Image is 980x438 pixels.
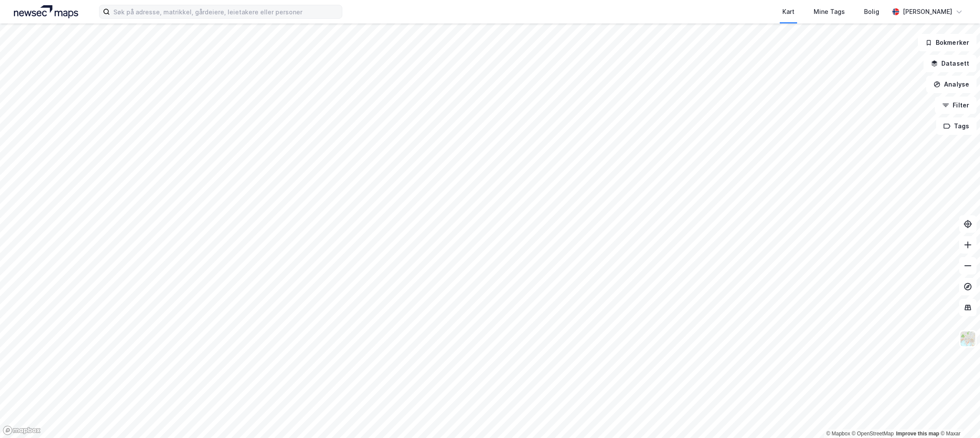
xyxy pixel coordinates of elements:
[14,5,78,18] img: logo.a4113a55bc3d86da70a041830d287a7e.svg
[935,97,977,114] button: Filter
[3,425,41,435] a: Mapbox homepage
[826,431,850,437] a: Mapbox
[937,396,980,438] iframe: Chat Widget
[852,431,894,437] a: OpenStreetMap
[903,7,952,17] div: [PERSON_NAME]
[937,396,980,438] div: Kontrollprogram for chat
[924,55,977,72] button: Datasett
[926,76,977,93] button: Analyse
[110,5,342,18] input: Søk på adresse, matrikkel, gårdeiere, leietakere eller personer
[896,431,939,437] a: Improve this map
[814,7,845,17] div: Mine Tags
[782,7,795,17] div: Kart
[936,117,977,135] button: Tags
[864,7,879,17] div: Bolig
[918,34,977,51] button: Bokmerker
[960,331,976,347] img: Z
